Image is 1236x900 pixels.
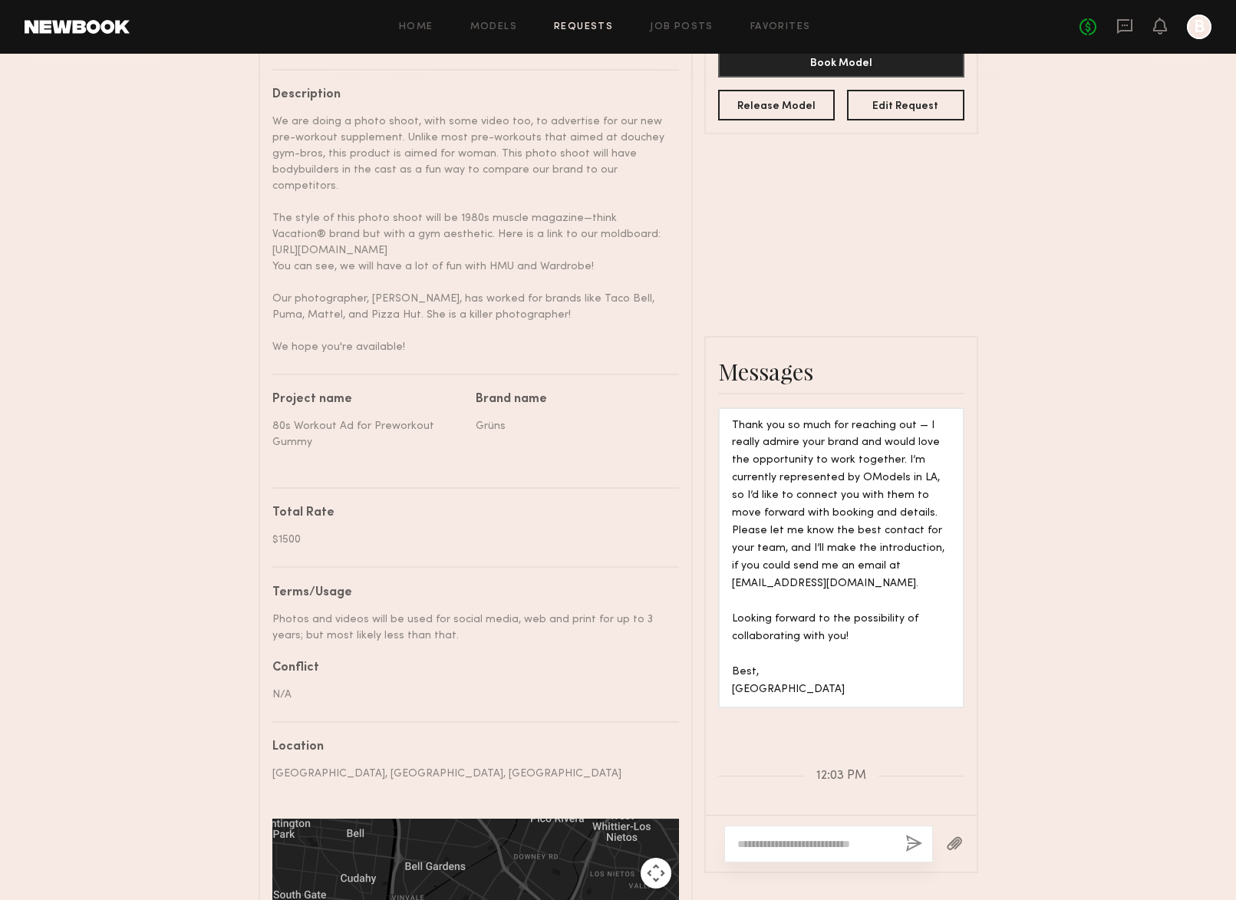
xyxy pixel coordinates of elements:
[470,22,517,32] a: Models
[272,741,667,753] div: Location
[272,507,667,519] div: Total Rate
[272,532,667,548] div: $1500
[718,356,964,387] div: Messages
[272,114,667,355] div: We are doing a photo shoot, with some video too, to advertise for our new pre-workout supplement....
[272,394,464,406] div: Project name
[272,687,667,703] div: N/A
[847,90,964,120] button: Edit Request
[272,766,667,782] div: [GEOGRAPHIC_DATA], [GEOGRAPHIC_DATA], [GEOGRAPHIC_DATA]
[732,417,951,699] div: Thank you so much for reaching out — I really admire your brand and would love the opportunity to...
[272,418,464,450] div: 80s Workout Ad for Preworkout Gummy
[718,47,964,77] button: Book Model
[750,22,811,32] a: Favorites
[816,770,866,783] span: 12:03 PM
[476,394,667,406] div: Brand name
[641,858,671,888] button: Map camera controls
[272,89,667,101] div: Description
[272,612,667,644] div: Photos and videos will be used for social media, web and print for up to 3 years; but most likely...
[554,22,613,32] a: Requests
[718,90,836,120] button: Release Model
[476,418,667,434] div: Grüns
[399,22,433,32] a: Home
[272,587,667,599] div: Terms/Usage
[650,22,714,32] a: Job Posts
[1187,15,1211,39] a: B
[272,662,667,674] div: Conflict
